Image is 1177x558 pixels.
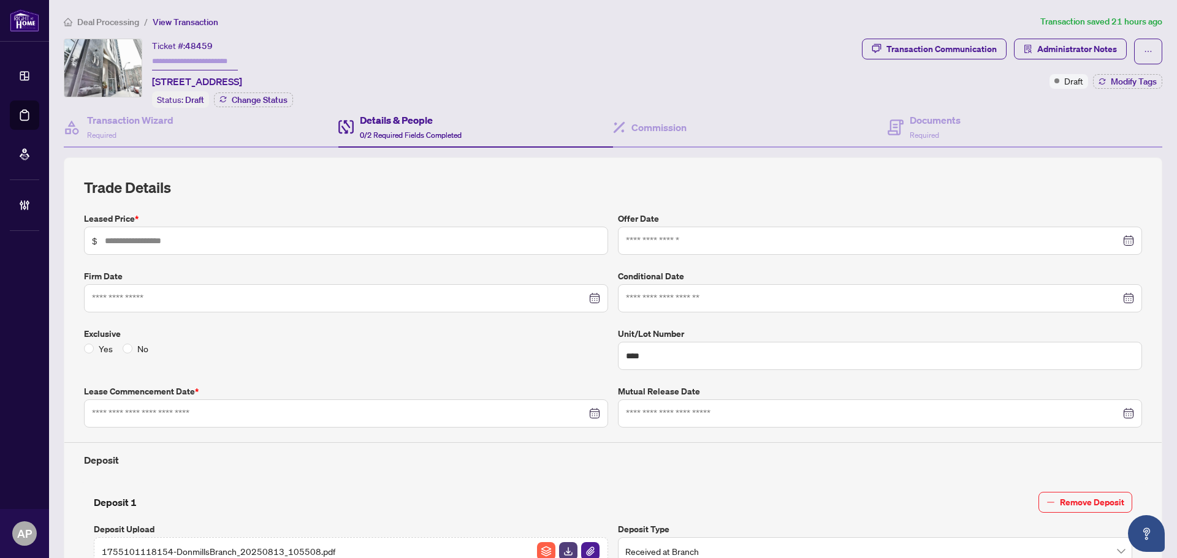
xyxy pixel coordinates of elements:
[862,39,1007,59] button: Transaction Communication
[64,18,72,26] span: home
[1093,74,1162,89] button: Modify Tags
[631,120,687,135] h4: Commission
[102,545,335,558] span: 1755101118154-DonmillsBranch_20250813_105508.pdf
[77,17,139,28] span: Deal Processing
[1144,47,1152,56] span: ellipsis
[1038,492,1132,513] button: Remove Deposit
[84,212,608,225] label: Leased Price
[94,342,118,355] span: Yes
[1014,39,1127,59] button: Administrator Notes
[10,9,39,32] img: logo
[17,525,32,542] span: AP
[618,327,1142,341] label: Unit/Lot Number
[185,94,204,105] span: Draft
[144,15,148,29] li: /
[618,522,1132,536] label: Deposit Type
[152,74,242,89] span: [STREET_ADDRESS]
[1037,39,1117,59] span: Administrator Notes
[84,327,608,341] label: Exclusive
[94,495,137,510] h4: Deposit 1
[1128,515,1165,552] button: Open asap
[84,178,1142,197] h2: Trade Details
[92,234,97,247] span: $
[84,453,1142,467] h4: Deposit
[153,17,218,28] span: View Transaction
[1111,77,1157,86] span: Modify Tags
[618,212,1142,225] label: Offer Date
[132,342,153,355] span: No
[1024,45,1032,53] span: solution
[214,92,293,107] button: Change Status
[1040,15,1162,29] article: Transaction saved 21 hours ago
[886,39,997,59] div: Transaction Communication
[94,522,608,536] label: Deposit Upload
[618,385,1142,398] label: Mutual Release Date
[232,96,288,104] span: Change Status
[1064,74,1083,88] span: Draft
[360,113,462,127] h4: Details & People
[185,40,213,51] span: 48459
[1046,498,1055,507] span: minus
[64,39,142,97] img: IMG-C12265087_1.jpg
[152,39,213,53] div: Ticket #:
[152,91,209,108] div: Status:
[618,270,1142,283] label: Conditional Date
[910,130,939,140] span: Required
[360,130,462,140] span: 0/2 Required Fields Completed
[1060,492,1124,512] span: Remove Deposit
[84,385,608,398] label: Lease Commencement Date
[87,130,116,140] span: Required
[910,113,961,127] h4: Documents
[84,270,608,283] label: Firm Date
[87,113,173,127] h4: Transaction Wizard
